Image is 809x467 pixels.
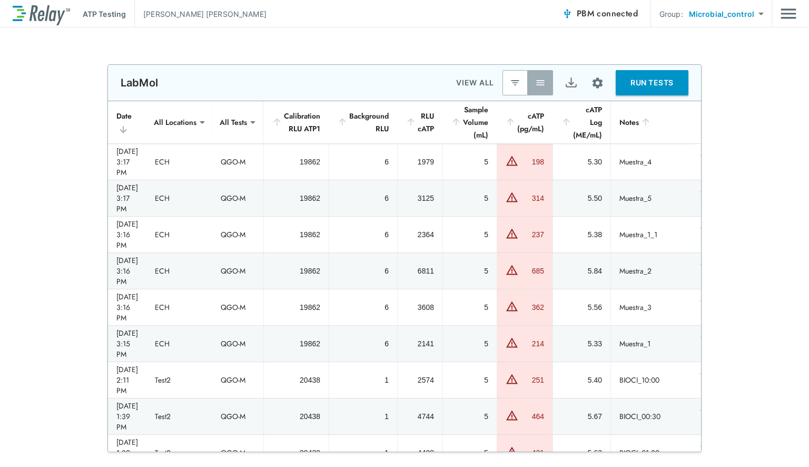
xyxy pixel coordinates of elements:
td: QGO-M [212,289,263,325]
div: 5 [451,193,488,203]
td: Test2 [146,398,212,434]
div: 6 [338,338,389,349]
div: [DATE] 3:16 PM [116,291,138,323]
img: Warning [506,336,518,349]
div: 5 [451,375,488,385]
div: 5 [451,157,488,167]
div: 5.56 [561,302,602,313]
div: 5 [451,411,488,422]
div: 19862 [272,302,320,313]
td: Muestra_1 [610,326,695,362]
div: 251 [521,375,544,385]
td: QGO-M [212,362,263,398]
td: QGO-M [212,180,263,216]
td: BIOCI_10:00 [610,362,695,398]
td: BIOCI_00:30 [610,398,695,434]
div: 198 [521,157,544,167]
div: 5.50 [561,193,602,203]
div: 362 [521,302,544,313]
td: Muestra_5 [610,180,695,216]
button: Main menu [781,4,796,24]
th: Date [108,101,146,144]
div: RLU cATP [406,110,434,135]
div: 5 [451,447,488,458]
img: Warning [506,154,518,167]
div: 6 [338,266,389,276]
button: RUN TESTS [616,70,688,95]
img: Warning [506,300,518,313]
button: Export [558,70,584,95]
div: 464 [521,411,544,422]
td: ECH [146,326,212,362]
div: 5.67 [561,411,602,422]
div: 1 [338,375,389,385]
div: 237 [521,229,544,240]
button: Site setup [584,69,611,97]
div: 3125 [406,193,434,203]
div: [DATE] 3:16 PM [116,255,138,287]
button: expand row [695,184,713,202]
img: View All [535,77,546,88]
div: 19862 [272,266,320,276]
td: ECH [146,289,212,325]
button: expand row [695,257,713,275]
div: 5.84 [561,266,602,276]
td: Muestra_4 [610,144,695,180]
div: 3608 [406,302,434,313]
div: 19862 [272,157,320,167]
div: cATP Log (ME/mL) [561,103,602,141]
img: Warning [506,445,518,458]
iframe: Resource center [639,435,798,459]
div: 5.63 [561,447,602,458]
div: [DATE] 2:11 PM [116,364,138,396]
img: Warning [506,227,518,240]
div: 20438 [272,411,320,422]
div: 6 [338,229,389,240]
div: [DATE] 3:17 PM [116,146,138,178]
p: LabMol [121,76,158,89]
div: 20438 [272,375,320,385]
div: 4744 [406,411,434,422]
div: [DATE] 3:17 PM [116,182,138,214]
div: 2364 [406,229,434,240]
img: LuminUltra Relay [13,3,70,25]
div: [DATE] 3:16 PM [116,219,138,250]
div: 314 [521,193,544,203]
img: Connected Icon [562,8,573,19]
td: ECH [146,144,212,180]
div: 5 [451,302,488,313]
div: 5.33 [561,338,602,349]
td: QGO-M [212,398,263,434]
div: 6 [338,193,389,203]
div: 5.30 [561,157,602,167]
button: expand row [695,402,713,420]
div: 6811 [406,266,434,276]
div: 5 [451,338,488,349]
div: 6 [338,302,389,313]
td: ECH [146,217,212,252]
button: PBM connected [558,3,642,24]
img: Settings Icon [591,76,604,90]
div: 19862 [272,338,320,349]
div: 5.38 [561,229,602,240]
div: 5 [451,229,488,240]
img: Export Icon [565,76,578,90]
div: 431 [521,447,544,458]
img: Drawer Icon [781,4,796,24]
button: expand row [695,366,713,384]
div: 6 [338,157,389,167]
button: expand row [695,293,713,311]
div: cATP (pg/mL) [505,110,544,135]
div: 214 [521,338,544,349]
td: Muestra_1_1 [610,217,695,252]
button: expand row [695,220,713,238]
p: ATP Testing [83,8,126,20]
div: 5.40 [561,375,602,385]
img: Warning [506,373,518,385]
img: Warning [506,264,518,276]
div: 20438 [272,447,320,458]
td: ECH [146,180,212,216]
div: All Locations [146,112,204,133]
div: Notes [619,116,686,129]
td: QGO-M [212,217,263,252]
